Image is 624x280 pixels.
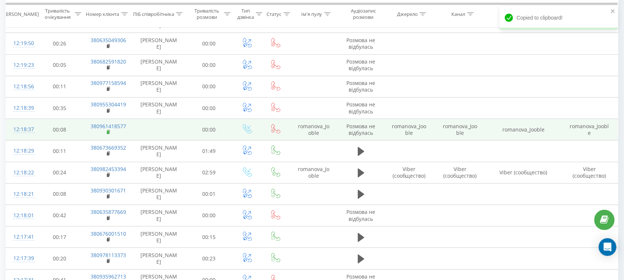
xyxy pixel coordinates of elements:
[91,79,126,86] a: 380977158594
[237,8,254,20] div: Тип дзвінка
[36,205,83,226] td: 00:42
[347,79,376,93] span: Розмова не відбулась
[289,119,338,140] td: romanova_Jooble
[91,165,126,173] a: 380982453394
[132,248,185,269] td: [PERSON_NAME]
[132,54,185,76] td: [PERSON_NAME]
[91,144,126,151] a: 380673669352
[132,98,185,119] td: [PERSON_NAME]
[91,252,126,259] a: 380978113373
[36,248,83,269] td: 00:20
[486,162,562,183] td: Viber (сообщество)
[452,11,465,17] div: Канал
[185,119,233,140] td: 00:00
[36,54,83,76] td: 00:05
[13,101,28,115] div: 12:18:39
[435,162,486,183] td: Viber (сообщество)
[611,8,616,15] button: close
[132,140,185,162] td: [PERSON_NAME]
[185,183,233,205] td: 00:01
[185,54,233,76] td: 00:00
[91,101,126,108] a: 380955304419
[562,119,618,140] td: romanova_Jooble
[13,36,28,51] div: 12:19:50
[486,119,562,140] td: romanova_Jooble
[384,162,435,183] td: Viber (сообщество)
[13,208,28,223] div: 12:18:01
[36,183,83,205] td: 00:08
[132,162,185,183] td: [PERSON_NAME]
[185,162,233,183] td: 02:59
[267,11,282,17] div: Статус
[185,33,233,54] td: 00:00
[132,183,185,205] td: [PERSON_NAME]
[132,226,185,248] td: [PERSON_NAME]
[347,123,376,136] span: Розмова не відбулась
[185,98,233,119] td: 00:00
[91,37,126,44] a: 380635049306
[185,205,233,226] td: 00:00
[132,33,185,54] td: [PERSON_NAME]
[43,8,73,20] div: Тривалість очікування
[91,123,126,130] a: 380961418577
[91,273,126,280] a: 380935962713
[185,226,233,248] td: 00:15
[345,8,382,20] div: Аудіозапис розмови
[132,205,185,226] td: [PERSON_NAME]
[91,58,126,65] a: 380682591820
[13,230,28,244] div: 12:17:41
[36,140,83,162] td: 00:11
[562,162,618,183] td: Viber (сообщество)
[384,119,435,140] td: romanova_Jooble
[13,58,28,72] div: 12:19:23
[347,37,376,50] span: Розмова не відбулась
[347,208,376,222] span: Розмова не відбулась
[185,140,233,162] td: 01:49
[435,119,486,140] td: romanova_Jooble
[185,76,233,97] td: 00:00
[36,76,83,97] td: 00:11
[133,11,174,17] div: ПІБ співробітника
[13,251,28,266] div: 12:17:39
[13,165,28,180] div: 12:18:22
[13,187,28,201] div: 12:18:21
[36,33,83,54] td: 00:26
[91,230,126,237] a: 380676001510
[347,58,376,72] span: Розмова не відбулась
[13,122,28,137] div: 12:18:37
[185,248,233,269] td: 00:23
[302,11,322,17] div: Ім'я пулу
[500,6,618,30] div: Copied to clipboard!
[347,101,376,115] span: Розмова не відбулась
[86,11,119,17] div: Номер клієнта
[289,162,338,183] td: romanova_Jooble
[192,8,222,20] div: Тривалість розмови
[13,79,28,94] div: 12:18:56
[36,119,83,140] td: 00:08
[91,208,126,215] a: 380635877669
[132,76,185,97] td: [PERSON_NAME]
[91,187,126,194] a: 380930301671
[36,98,83,119] td: 00:35
[36,162,83,183] td: 00:24
[36,226,83,248] td: 00:17
[599,238,617,256] div: Open Intercom Messenger
[13,144,28,158] div: 12:18:29
[1,11,39,17] div: [PERSON_NAME]
[397,11,418,17] div: Джерело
